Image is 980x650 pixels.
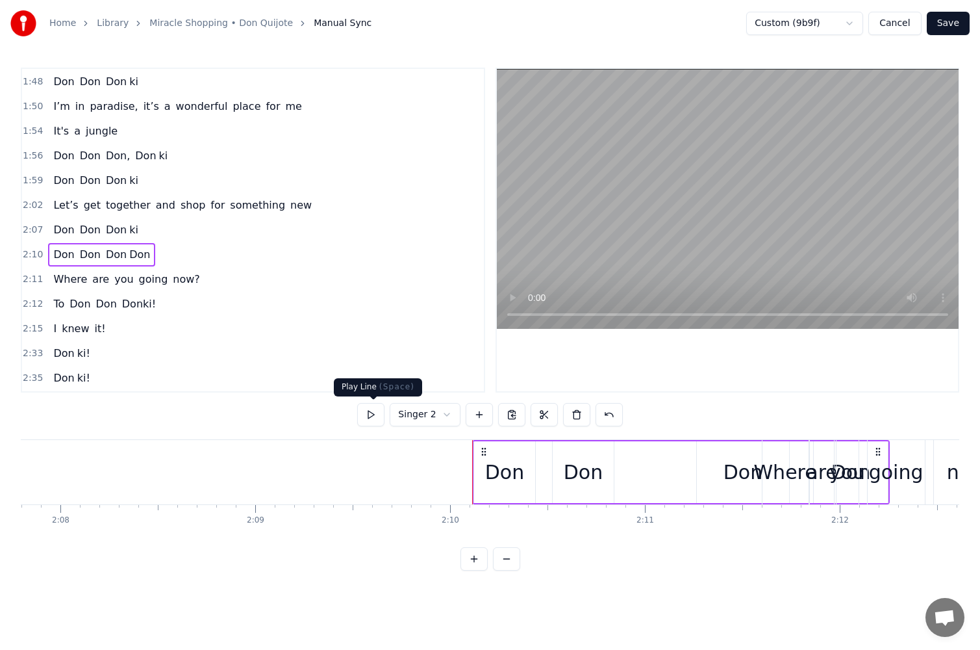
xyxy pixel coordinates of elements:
[829,458,865,487] div: you
[23,322,43,335] span: 2:15
[60,321,90,336] span: knew
[442,515,459,526] div: 2:10
[134,148,157,163] span: Don
[155,198,177,213] span: and
[105,173,128,188] span: Don
[105,148,131,163] span: Don,
[10,10,36,36] img: youka
[52,515,69,526] div: 2:08
[79,173,102,188] span: Don
[23,174,43,187] span: 1:59
[23,224,43,237] span: 2:07
[23,248,43,261] span: 2:10
[52,222,75,237] span: Don
[831,515,849,526] div: 2:12
[113,272,134,287] span: you
[49,17,76,30] a: Home
[806,458,838,487] div: are
[868,12,921,35] button: Cancel
[52,296,66,311] span: To
[82,198,102,213] span: get
[79,222,102,237] span: Don
[91,272,110,287] span: are
[52,198,79,213] span: Let’s
[94,321,107,336] span: it!
[158,148,170,163] span: ki
[334,378,422,396] div: Play Line
[175,99,229,114] span: wonderful
[314,17,371,30] span: Manual Sync
[52,272,88,287] span: Where
[128,222,140,237] span: ki
[564,458,603,487] div: Don
[753,458,816,487] div: Where
[23,149,43,162] span: 1:56
[52,148,75,163] span: Don
[52,173,75,188] span: Don
[149,17,293,30] a: Miracle Shopping • Don Quijote
[52,346,75,361] span: Don
[179,198,207,213] span: shop
[52,74,75,89] span: Don
[23,199,43,212] span: 2:02
[171,272,201,287] span: now?
[79,247,102,262] span: Don
[105,74,128,89] span: Don
[723,458,762,487] div: Don
[52,99,71,114] span: I’m
[128,74,140,89] span: ki
[163,99,172,114] span: a
[68,296,92,311] span: Don
[52,247,75,262] span: Don
[88,99,139,114] span: paradise,
[74,99,86,114] span: in
[105,247,128,262] span: Don
[128,247,151,262] span: Don
[264,99,281,114] span: for
[23,125,43,138] span: 1:54
[636,515,654,526] div: 2:11
[23,298,43,311] span: 2:12
[73,123,82,138] span: a
[142,99,160,114] span: it’s
[121,296,157,311] span: Donki!
[79,148,102,163] span: Don
[52,370,75,385] span: Don
[485,458,524,487] div: Don
[52,321,58,336] span: I
[209,198,226,213] span: for
[925,598,964,637] a: Open chat
[105,198,152,213] span: together
[49,17,371,30] nav: breadcrumb
[52,123,70,138] span: It's
[231,99,262,114] span: place
[23,75,43,88] span: 1:48
[247,515,264,526] div: 2:09
[84,123,119,138] span: jungle
[105,222,128,237] span: Don
[79,74,102,89] span: Don
[23,347,43,360] span: 2:33
[138,272,170,287] span: going
[23,273,43,286] span: 2:11
[95,296,118,311] span: Don
[379,382,414,391] span: ( Space )
[284,99,303,114] span: me
[289,198,313,213] span: new
[23,372,43,385] span: 2:35
[869,458,923,487] div: going
[229,198,286,213] span: something
[927,12,970,35] button: Save
[128,173,140,188] span: ki
[97,17,129,30] a: Library
[76,370,92,385] span: ki!
[76,346,92,361] span: ki!
[23,100,43,113] span: 1:50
